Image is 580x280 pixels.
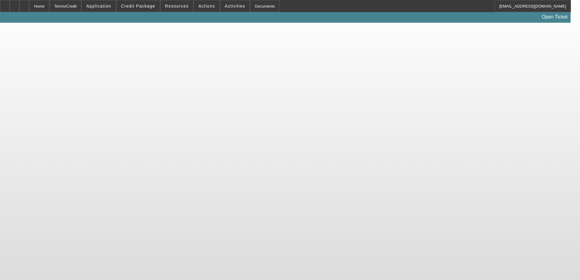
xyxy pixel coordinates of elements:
button: Activities [220,0,250,12]
span: Credit Package [121,4,155,8]
button: Credit Package [116,0,160,12]
span: Application [86,4,111,8]
span: Resources [165,4,189,8]
button: Application [82,0,116,12]
span: Actions [198,4,215,8]
a: Open Ticket [539,12,570,22]
button: Actions [194,0,220,12]
button: Resources [160,0,193,12]
span: Activities [225,4,245,8]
